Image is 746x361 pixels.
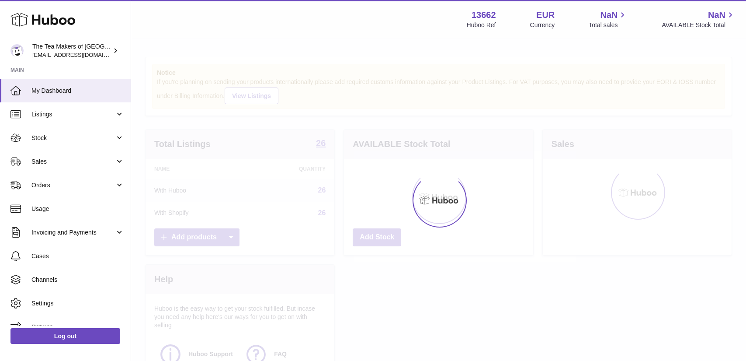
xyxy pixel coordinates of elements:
[31,87,124,95] span: My Dashboard
[31,299,124,308] span: Settings
[32,51,128,58] span: [EMAIL_ADDRESS][DOMAIN_NAME]
[662,21,736,29] span: AVAILABLE Stock Total
[31,110,115,119] span: Listings
[31,252,124,260] span: Cases
[32,42,111,59] div: The Tea Makers of [GEOGRAPHIC_DATA]
[472,9,496,21] strong: 13662
[31,158,115,166] span: Sales
[31,323,124,331] span: Returns
[31,228,115,237] span: Invoicing and Payments
[31,181,115,189] span: Orders
[708,9,725,21] span: NaN
[536,9,555,21] strong: EUR
[600,9,618,21] span: NaN
[10,44,24,57] img: tea@theteamakers.co.uk
[31,276,124,284] span: Channels
[31,134,115,142] span: Stock
[662,9,736,29] a: NaN AVAILABLE Stock Total
[467,21,496,29] div: Huboo Ref
[589,21,628,29] span: Total sales
[10,328,120,344] a: Log out
[530,21,555,29] div: Currency
[589,9,628,29] a: NaN Total sales
[31,205,124,213] span: Usage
